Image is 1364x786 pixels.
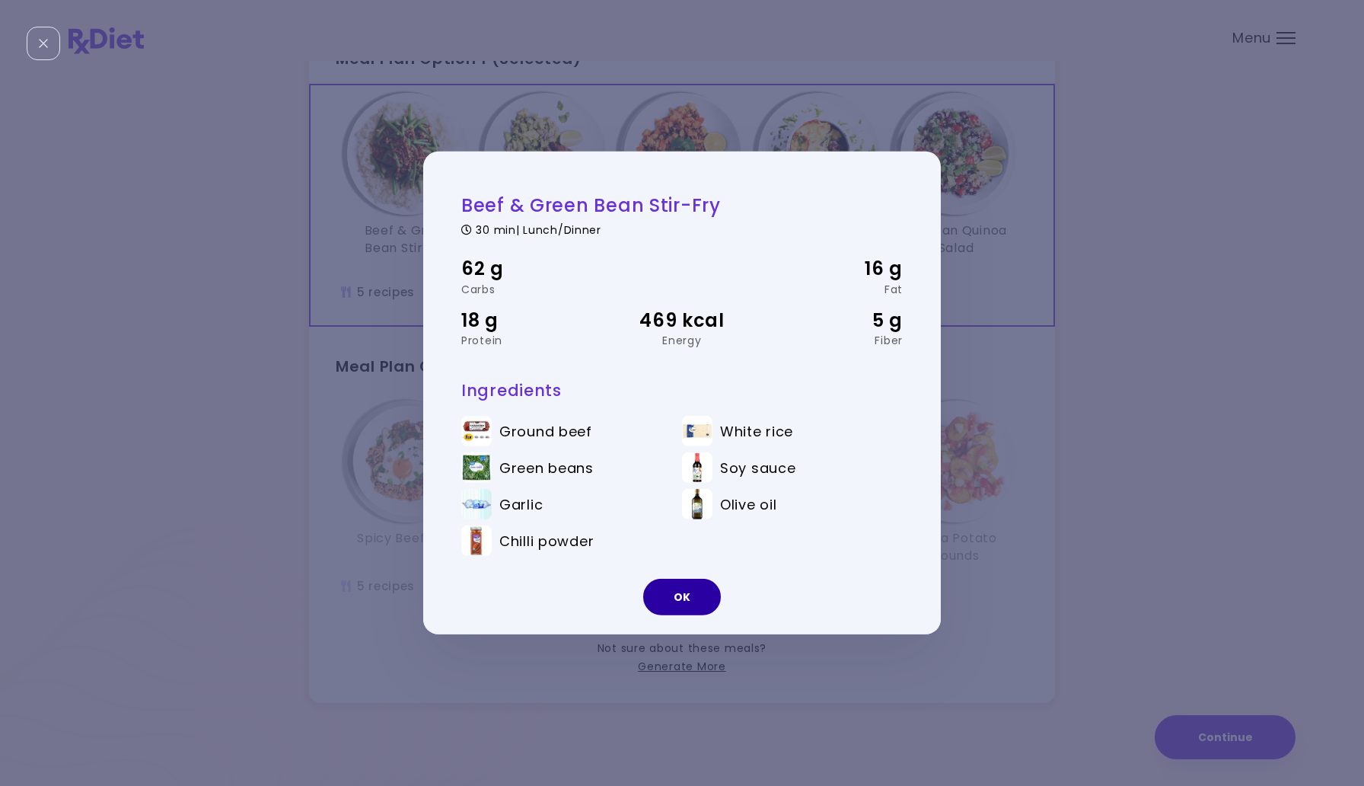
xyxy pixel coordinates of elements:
div: Energy [608,335,755,346]
button: OK [643,579,721,615]
div: Fiber [756,335,903,346]
span: Garlic [499,496,543,513]
div: 16 g [756,254,903,283]
div: Close [27,27,60,60]
span: Olive oil [720,496,776,513]
span: Chilli powder [499,532,594,549]
div: Fat [756,283,903,294]
div: 469 kcal [608,305,755,334]
h3: Ingredients [461,380,903,401]
div: Protein [461,335,608,346]
span: White rice [720,423,793,439]
div: 5 g [756,305,903,334]
span: Green beans [499,459,594,476]
h2: Beef & Green Bean Stir-Fry [461,193,903,217]
span: Soy sauce [720,459,795,476]
div: 30 min | Lunch/Dinner [461,221,903,235]
span: Ground beef [499,423,592,439]
div: Carbs [461,283,608,294]
div: 18 g [461,305,608,334]
div: 62 g [461,254,608,283]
